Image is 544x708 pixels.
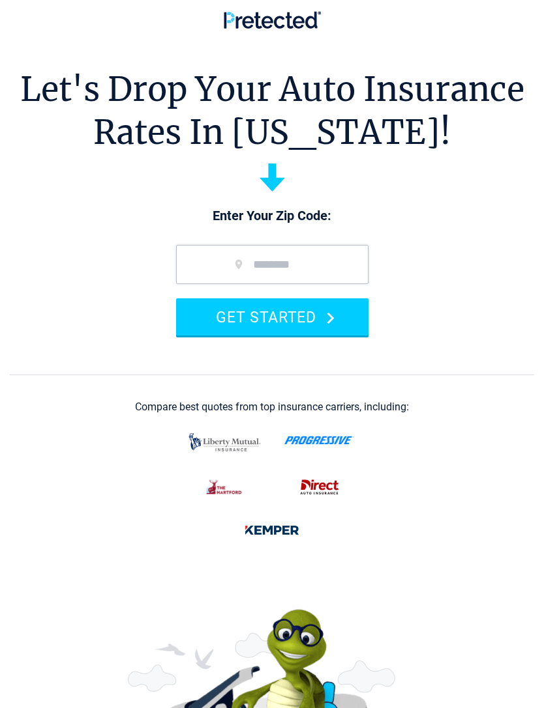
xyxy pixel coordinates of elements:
div: Compare best quotes from top insurance carriers, including: [135,401,409,413]
input: zip code [176,245,369,284]
p: Enter Your Zip Code: [163,207,382,225]
img: progressive [284,436,354,445]
img: Pretected Logo [224,11,321,29]
h1: Let's Drop Your Auto Insurance Rates In [US_STATE]! [20,68,524,154]
img: liberty [185,427,264,458]
img: thehartford [199,474,250,501]
img: kemper [237,517,307,544]
button: GET STARTED [176,298,369,335]
img: direct [294,474,346,501]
